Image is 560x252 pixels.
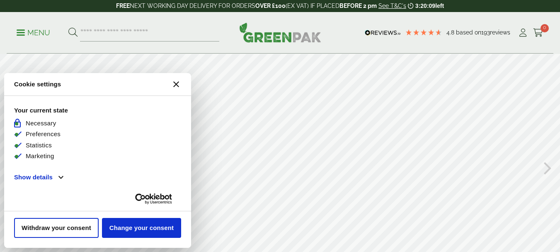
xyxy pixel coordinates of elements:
[14,130,181,139] li: Preferences
[102,218,181,238] button: Change your consent
[541,24,549,32] span: 0
[339,2,377,9] strong: BEFORE 2 pm
[325,211,331,217] i: Search
[405,29,442,36] div: 4.8 Stars
[312,211,317,217] i: Share
[339,211,344,217] i: Full screen
[239,22,321,42] img: GreenPak Supplies
[14,152,181,161] li: Marketing
[14,80,61,89] strong: Cookie settings
[217,211,222,217] i: Zoom out
[14,119,181,128] li: Necessary
[17,28,50,38] p: Menu
[544,103,552,124] i: Next page
[481,29,490,36] span: 193
[446,29,456,36] span: 4.8
[8,103,16,124] i: Previous page
[533,27,543,39] a: 0
[298,211,304,217] i: Next page
[14,141,181,150] li: Statistics
[435,2,444,9] span: left
[365,30,401,36] img: REVIEWS.io
[518,29,528,37] i: My Account
[126,193,181,204] a: Usercentrics Cookiebot - opens new page
[352,211,357,217] i: More
[230,211,235,217] i: Table of contents
[255,2,286,9] strong: OVER £100
[14,173,63,182] button: Show details
[533,29,543,37] i: Cart
[378,2,406,9] a: See T&C's
[17,28,50,36] a: Menu
[14,218,99,238] button: Withdraw your consent
[14,106,181,115] strong: Your current state
[490,29,510,36] span: reviews
[116,2,130,9] strong: FREE
[456,29,481,36] span: Based on
[415,2,435,9] span: 3:20:09
[166,74,186,94] button: Close CMP widget
[243,211,248,217] i: Previous page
